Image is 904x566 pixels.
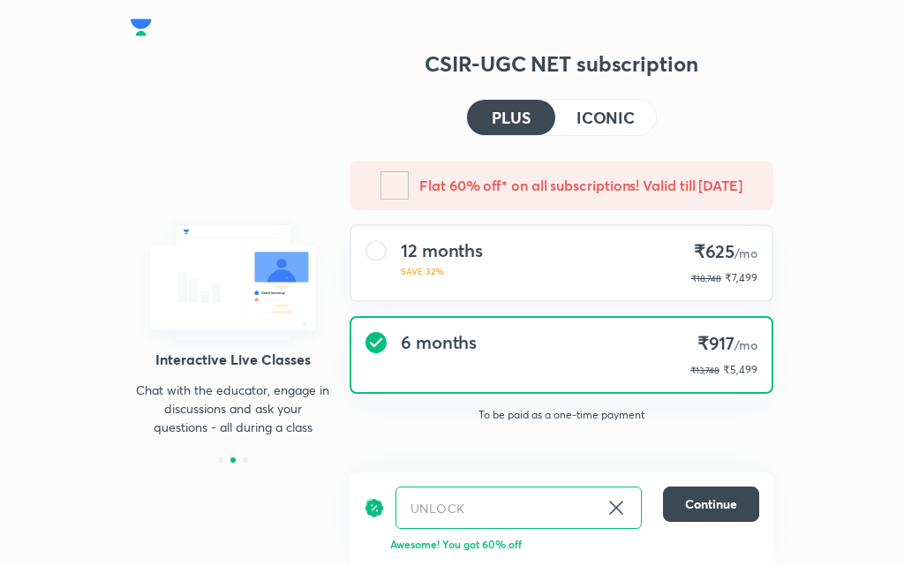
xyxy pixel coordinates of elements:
[136,381,330,436] p: Chat with the educator, engage in discussions and ask your questions - all during a class
[131,14,152,35] a: Company Logo
[725,271,757,284] span: ₹7,499
[492,109,531,125] h4: PLUS
[380,171,409,200] img: -
[131,352,335,366] h4: Interactive Live Classes
[685,495,737,513] span: Continue
[734,336,757,353] span: /mo
[131,213,335,352] img: chat_with_educator_6cb3c64761.svg
[734,245,757,261] span: /mo
[723,363,757,376] span: ₹5,499
[390,536,759,552] p: Awesome! You got 60% off
[401,240,483,261] h4: 12 months
[576,109,635,125] h4: ICONIC
[364,487,385,529] img: discount
[401,265,483,278] p: SAVE 32%
[131,14,152,41] img: Company Logo
[663,487,759,522] button: Continue
[690,364,719,377] p: ₹13,748
[350,408,773,422] p: To be paid as a one-time payment
[691,272,721,285] p: ₹18,748
[690,332,757,357] h4: ₹917
[555,100,656,135] button: ICONIC
[691,240,757,265] h4: ₹625
[350,49,773,78] h3: CSIR-UGC NET subscription
[419,175,742,196] h5: Flat 60% off* on all subscriptions! Valid till [DATE]
[467,100,555,135] button: PLUS
[396,488,599,528] input: Have a referral code?
[401,332,477,353] h4: 6 months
